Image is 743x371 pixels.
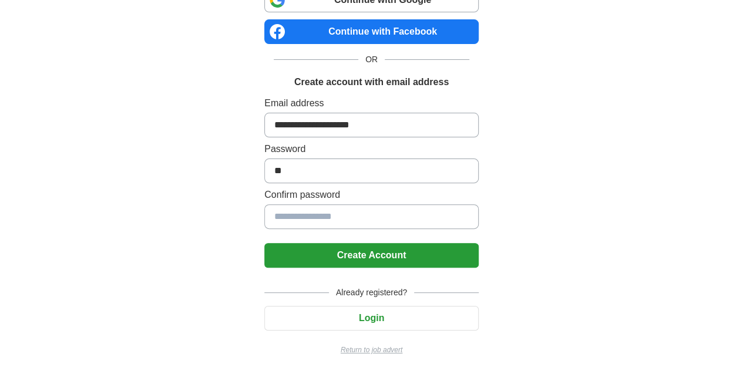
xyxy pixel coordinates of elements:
label: Confirm password [264,188,479,202]
a: Continue with Facebook [264,19,479,44]
button: Create Account [264,243,479,268]
span: OR [358,53,385,66]
a: Login [264,313,479,323]
span: Already registered? [329,286,414,299]
label: Password [264,142,479,156]
label: Email address [264,96,479,110]
a: Return to job advert [264,345,479,355]
button: Login [264,306,479,330]
h1: Create account with email address [294,75,449,89]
